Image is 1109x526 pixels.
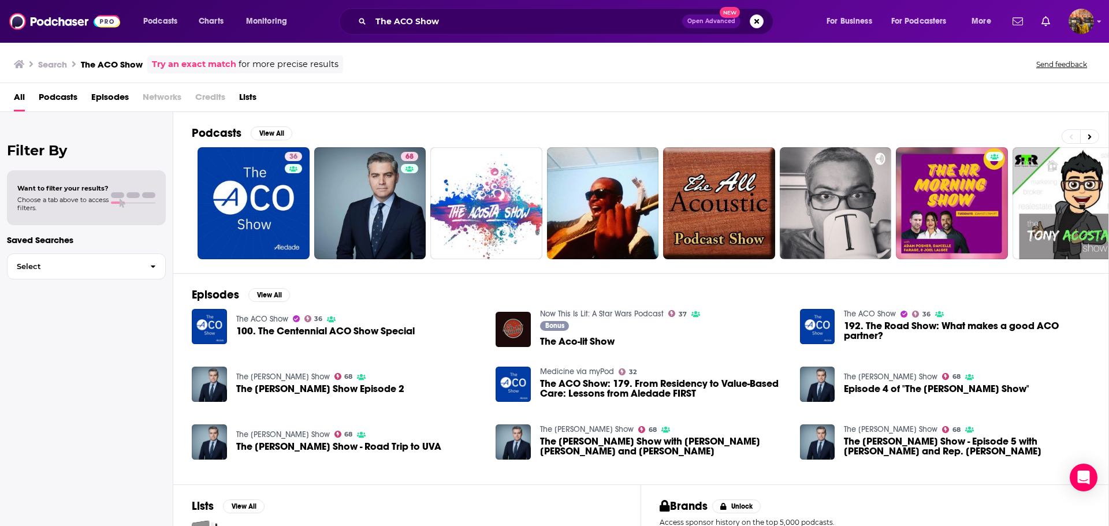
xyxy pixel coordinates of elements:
[251,126,292,140] button: View All
[668,310,687,317] a: 37
[14,88,25,111] a: All
[687,18,735,24] span: Open Advanced
[844,437,1090,456] a: The Jim Acosta Show - Episode 5 with Beto O'Rourke and Rep. Eugene Vindman
[198,147,310,259] a: 36
[844,437,1090,456] span: The [PERSON_NAME] Show - Episode 5 with [PERSON_NAME] and Rep. [PERSON_NAME]
[17,184,109,192] span: Want to filter your results?
[629,370,637,375] span: 32
[1037,12,1055,31] a: Show notifications dropdown
[314,316,322,322] span: 36
[844,321,1090,341] span: 192. The Road Show: What makes a good ACO partner?
[1069,9,1094,34] img: User Profile
[7,253,166,279] button: Select
[844,424,937,434] a: The Jim Acosta Show
[818,12,887,31] button: open menu
[152,58,236,71] a: Try an exact match
[192,499,214,513] h2: Lists
[1033,59,1091,69] button: Send feedback
[844,372,937,382] a: The Jim Acosta Show
[223,499,265,513] button: View All
[844,309,896,319] a: The ACO Show
[963,12,1006,31] button: open menu
[540,379,786,398] a: The ACO Show: 179. From Residency to Value-Based Care: Lessons from Aledade FIRST
[239,88,256,111] a: Lists
[1070,464,1097,491] div: Open Intercom Messenger
[540,309,664,319] a: Now This Is Lit: A Star Wars Podcast
[922,312,931,317] span: 36
[682,14,740,28] button: Open AdvancedNew
[545,322,564,329] span: Bonus
[334,431,353,438] a: 68
[720,7,740,18] span: New
[304,315,323,322] a: 36
[371,12,682,31] input: Search podcasts, credits, & more...
[91,88,129,111] a: Episodes
[236,326,415,336] span: 100. The Centennial ACO Show Special
[844,384,1029,394] span: Episode 4 of "The [PERSON_NAME] Show"
[344,432,352,437] span: 68
[952,374,961,379] span: 68
[238,12,302,31] button: open menu
[540,437,786,456] span: The [PERSON_NAME] Show with [PERSON_NAME] [PERSON_NAME] and [PERSON_NAME]
[540,437,786,456] a: The Jim Acosta Show with Michael Fanone Ezra Levin and Gabe Fleischer
[912,311,931,318] a: 36
[800,367,835,402] img: Episode 4 of "The Jim Acosta Show"
[660,499,708,513] h2: Brands
[246,13,287,29] span: Monitoring
[195,88,225,111] span: Credits
[972,13,991,29] span: More
[884,12,963,31] button: open menu
[350,8,784,35] div: Search podcasts, credits, & more...
[344,374,352,379] span: 68
[143,13,177,29] span: Podcasts
[39,88,77,111] a: Podcasts
[289,151,297,163] span: 36
[712,499,761,513] button: Unlock
[248,288,290,302] button: View All
[135,12,192,31] button: open menu
[952,427,961,432] span: 68
[800,309,835,344] img: 192. The Road Show: What makes a good ACO partner?
[9,10,120,32] img: Podchaser - Follow, Share and Rate Podcasts
[844,384,1029,394] a: Episode 4 of "The Jim Acosta Show"
[236,384,404,394] span: The [PERSON_NAME] Show Episode 2
[540,367,614,376] a: Medicine via myPod
[239,58,338,71] span: for more precise results
[827,13,872,29] span: For Business
[496,424,531,460] img: The Jim Acosta Show with Michael Fanone Ezra Levin and Gabe Fleischer
[17,196,109,212] span: Choose a tab above to access filters.
[192,309,227,344] img: 100. The Centennial ACO Show Special
[192,367,227,402] img: The Jim Acosta Show Episode 2
[285,152,302,161] a: 36
[8,263,141,270] span: Select
[199,13,224,29] span: Charts
[236,430,330,439] a: The Jim Acosta Show
[800,424,835,460] img: The Jim Acosta Show - Episode 5 with Beto O'Rourke and Rep. Eugene Vindman
[496,312,531,347] img: The Aco-lit Show
[1008,12,1028,31] a: Show notifications dropdown
[540,337,615,346] a: The Aco-lit Show
[38,59,67,70] h3: Search
[540,424,634,434] a: The Jim Acosta Show
[334,373,353,380] a: 68
[192,288,239,302] h2: Episodes
[314,147,426,259] a: 68
[405,151,414,163] span: 68
[191,12,230,31] a: Charts
[942,373,961,380] a: 68
[81,59,143,70] h3: The ACO Show
[143,88,181,111] span: Networks
[7,142,166,159] h2: Filter By
[236,314,288,324] a: The ACO Show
